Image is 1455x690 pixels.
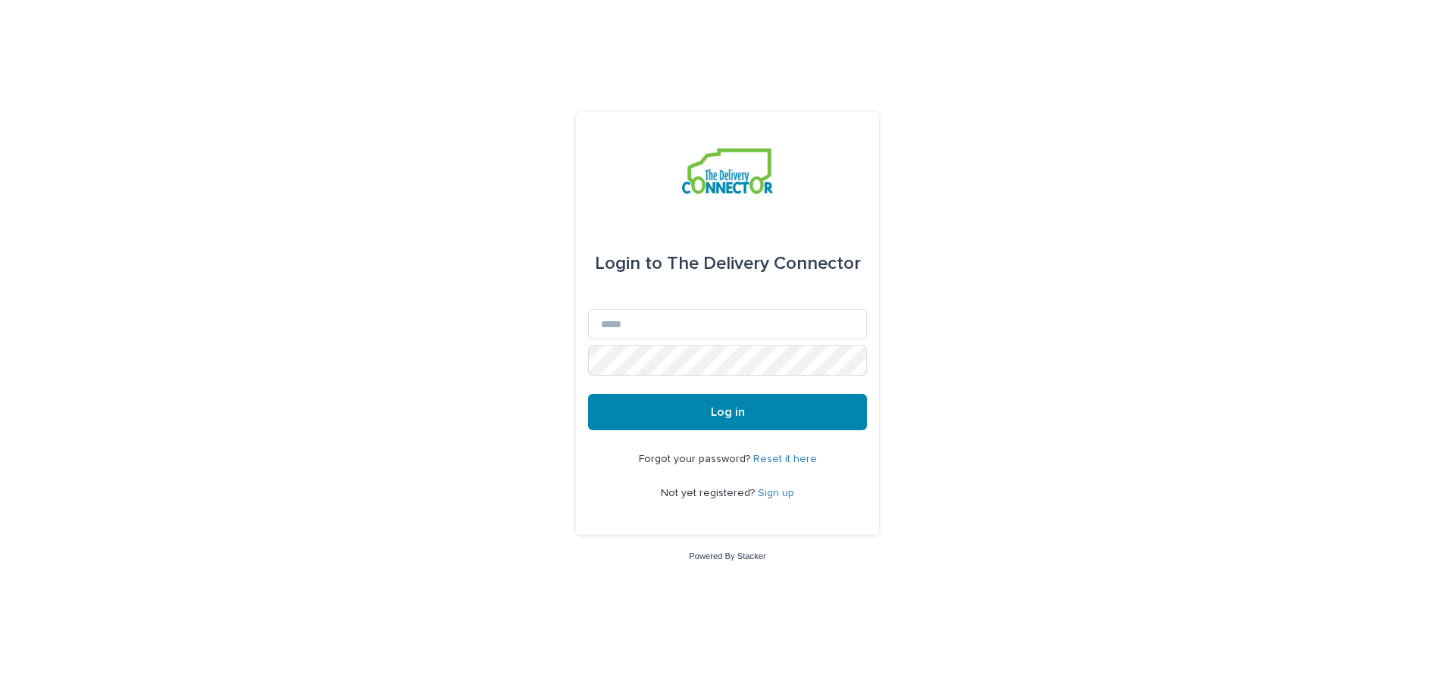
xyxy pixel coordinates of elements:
span: Log in [711,406,745,418]
a: Reset it here [753,454,817,464]
div: The Delivery Connector [595,242,861,285]
a: Powered By Stacker [689,551,765,560]
span: Not yet registered? [661,488,758,498]
img: aCWQmA6OSGG0Kwt8cj3c [682,148,772,194]
span: Forgot your password? [639,454,753,464]
span: Login to [595,254,662,273]
button: Log in [588,394,867,430]
a: Sign up [758,488,794,498]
